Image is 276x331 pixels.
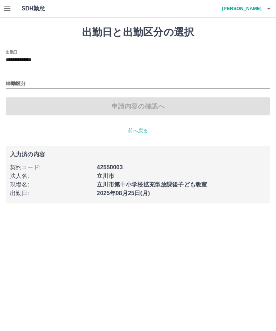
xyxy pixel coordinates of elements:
[97,173,114,179] b: 立川市
[97,190,150,196] b: 2025年08月25日(月)
[10,180,92,189] p: 現場名 :
[10,172,92,180] p: 法人名 :
[10,152,266,157] p: 入力済の内容
[97,164,123,170] b: 42550003
[6,127,270,134] p: 前へ戻る
[10,189,92,198] p: 出勤日 :
[97,181,207,188] b: 立川市第十小学校拡充型放課後子ども教室
[10,163,92,172] p: 契約コード :
[6,49,17,55] label: 出勤日
[6,26,270,38] h1: 出勤日と出勤区分の選択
